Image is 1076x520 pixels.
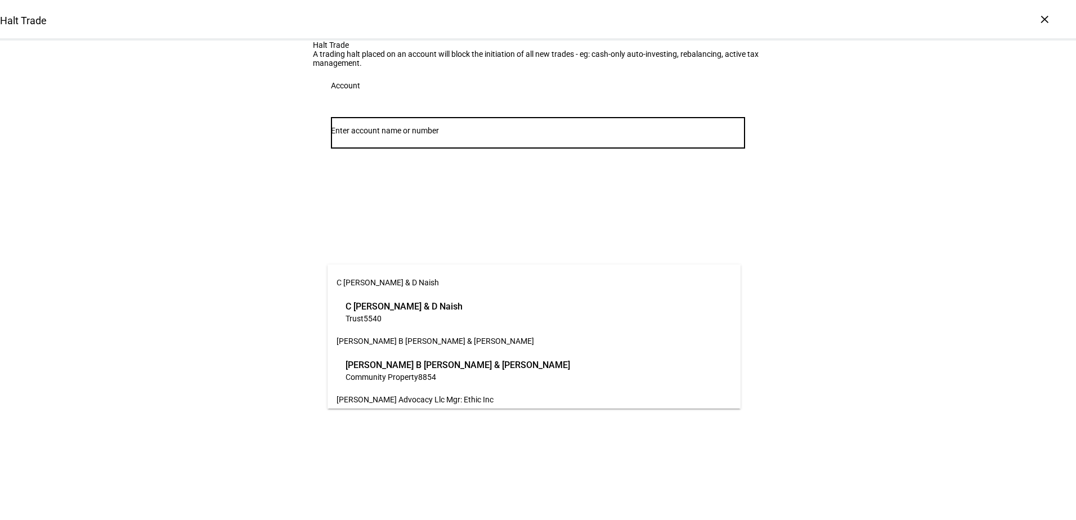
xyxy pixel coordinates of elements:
span: Community Property [346,373,418,382]
span: 8854 [418,373,436,382]
span: [PERSON_NAME] B [PERSON_NAME] & [PERSON_NAME] [346,358,570,371]
div: Decker B Rolph & Jessica Rolph [343,356,573,385]
div: Account [331,81,360,90]
span: [PERSON_NAME] B [PERSON_NAME] & [PERSON_NAME] [337,337,534,346]
span: C [PERSON_NAME] & D Naish [337,278,439,287]
div: C Tomchin & D Naish [343,297,465,326]
div: Halt Trade [313,41,763,50]
div: A trading halt placed on an account will block the initiation of all new trades - eg: cash-only a... [313,50,763,68]
div: × [1035,10,1053,28]
span: Trust [346,314,364,323]
input: Number [331,126,745,135]
span: [PERSON_NAME] Advocacy Llc Mgr: Ethic Inc [337,395,494,404]
span: C [PERSON_NAME] & D Naish [346,300,463,313]
span: 5540 [364,314,382,323]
